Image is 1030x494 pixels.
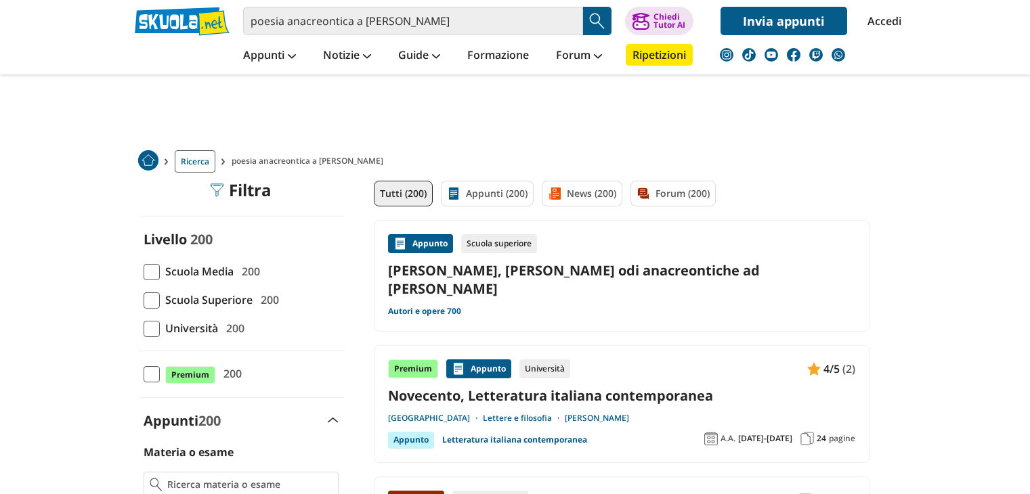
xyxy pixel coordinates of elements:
[765,48,778,62] img: youtube
[464,44,532,68] a: Formazione
[842,360,855,378] span: (2)
[388,386,855,405] a: Novecento, Letteratura italiana contemporanea
[395,44,444,68] a: Guide
[255,291,279,309] span: 200
[190,230,213,248] span: 200
[553,44,605,68] a: Forum
[388,306,461,317] a: Autori e opere 700
[232,150,389,173] span: poesia anacreontica a [PERSON_NAME]
[144,230,187,248] label: Livello
[738,433,792,444] span: [DATE]-[DATE]
[175,150,215,173] a: Ricerca
[548,187,561,200] img: News filtro contenuto
[446,359,511,378] div: Appunto
[198,411,221,430] span: 200
[160,291,253,309] span: Scuola Superiore
[442,432,587,448] a: Letteratura italiana contemporanea
[823,360,840,378] span: 4/5
[221,319,244,337] span: 200
[160,319,218,337] span: Università
[388,234,453,253] div: Appunto
[742,48,756,62] img: tiktok
[374,181,433,206] a: Tutti (200)
[160,263,234,280] span: Scuola Media
[587,11,607,31] img: Cerca appunti, riassunti o versioni
[150,478,163,491] img: Ricerca materia o esame
[704,432,718,445] img: Anno accademico
[452,362,465,376] img: Appunti contenuto
[210,181,272,200] div: Filtra
[393,237,407,250] img: Appunti contenuto
[388,413,483,424] a: [GEOGRAPHIC_DATA]
[867,7,896,35] a: Accedi
[388,359,438,378] div: Premium
[565,413,629,424] a: [PERSON_NAME]
[388,261,855,298] a: [PERSON_NAME], [PERSON_NAME] odi anacreontiche ad [PERSON_NAME]
[138,150,158,171] img: Home
[167,478,332,491] input: Ricerca materia o esame
[138,150,158,173] a: Home
[626,44,693,66] a: Ripetizioni
[542,181,622,206] a: News (200)
[721,7,847,35] a: Invia appunti
[218,365,242,382] span: 200
[832,48,845,62] img: WhatsApp
[720,48,733,62] img: instagram
[236,263,260,280] span: 200
[243,7,583,35] input: Cerca appunti, riassunti o versioni
[320,44,374,68] a: Notizie
[721,433,735,444] span: A.A.
[625,7,693,35] button: ChiediTutor AI
[807,362,821,376] img: Appunti contenuto
[787,48,800,62] img: facebook
[388,432,434,448] div: Appunto
[441,181,534,206] a: Appunti (200)
[630,181,716,206] a: Forum (200)
[210,183,223,197] img: Filtra filtri mobile
[637,187,650,200] img: Forum filtro contenuto
[447,187,460,200] img: Appunti filtro contenuto
[461,234,537,253] div: Scuola superiore
[144,411,221,430] label: Appunti
[519,359,570,378] div: Università
[328,418,339,423] img: Apri e chiudi sezione
[165,366,215,384] span: Premium
[800,432,814,445] img: Pagine
[583,7,611,35] button: Search Button
[144,445,234,459] label: Materia o esame
[653,13,685,29] div: Chiedi Tutor AI
[483,413,565,424] a: Lettere e filosofia
[817,433,826,444] span: 24
[809,48,823,62] img: twitch
[240,44,299,68] a: Appunti
[829,433,855,444] span: pagine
